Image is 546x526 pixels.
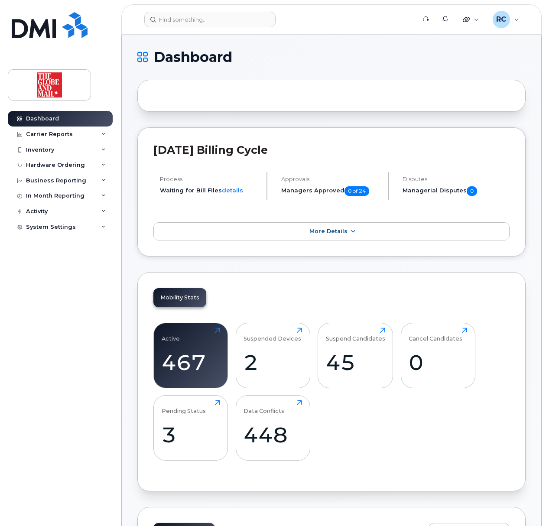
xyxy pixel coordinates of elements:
[244,328,302,383] a: Suspended Devices2
[409,350,467,375] div: 0
[162,328,180,342] div: Active
[153,143,510,156] h2: [DATE] Billing Cycle
[162,422,220,448] div: 3
[326,350,385,375] div: 45
[326,328,385,342] div: Suspend Candidates
[244,400,284,414] div: Data Conflicts
[403,176,510,182] h4: Disputes
[162,400,206,414] div: Pending Status
[160,176,259,182] h4: Process
[162,400,220,455] a: Pending Status3
[244,400,302,455] a: Data Conflicts448
[154,51,232,64] span: Dashboard
[160,186,259,195] li: Waiting for Bill Files
[244,350,302,375] div: 2
[403,186,510,196] h5: Managerial Disputes
[162,328,220,383] a: Active467
[326,328,385,383] a: Suspend Candidates45
[244,422,302,448] div: 448
[467,186,477,196] span: 0
[409,328,467,383] a: Cancel Candidates0
[409,328,462,342] div: Cancel Candidates
[309,228,348,234] span: More Details
[344,186,369,196] span: 0 of 24
[162,350,220,375] div: 467
[281,176,380,182] h4: Approvals
[281,186,380,196] h5: Managers Approved
[222,187,243,194] a: details
[244,328,301,342] div: Suspended Devices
